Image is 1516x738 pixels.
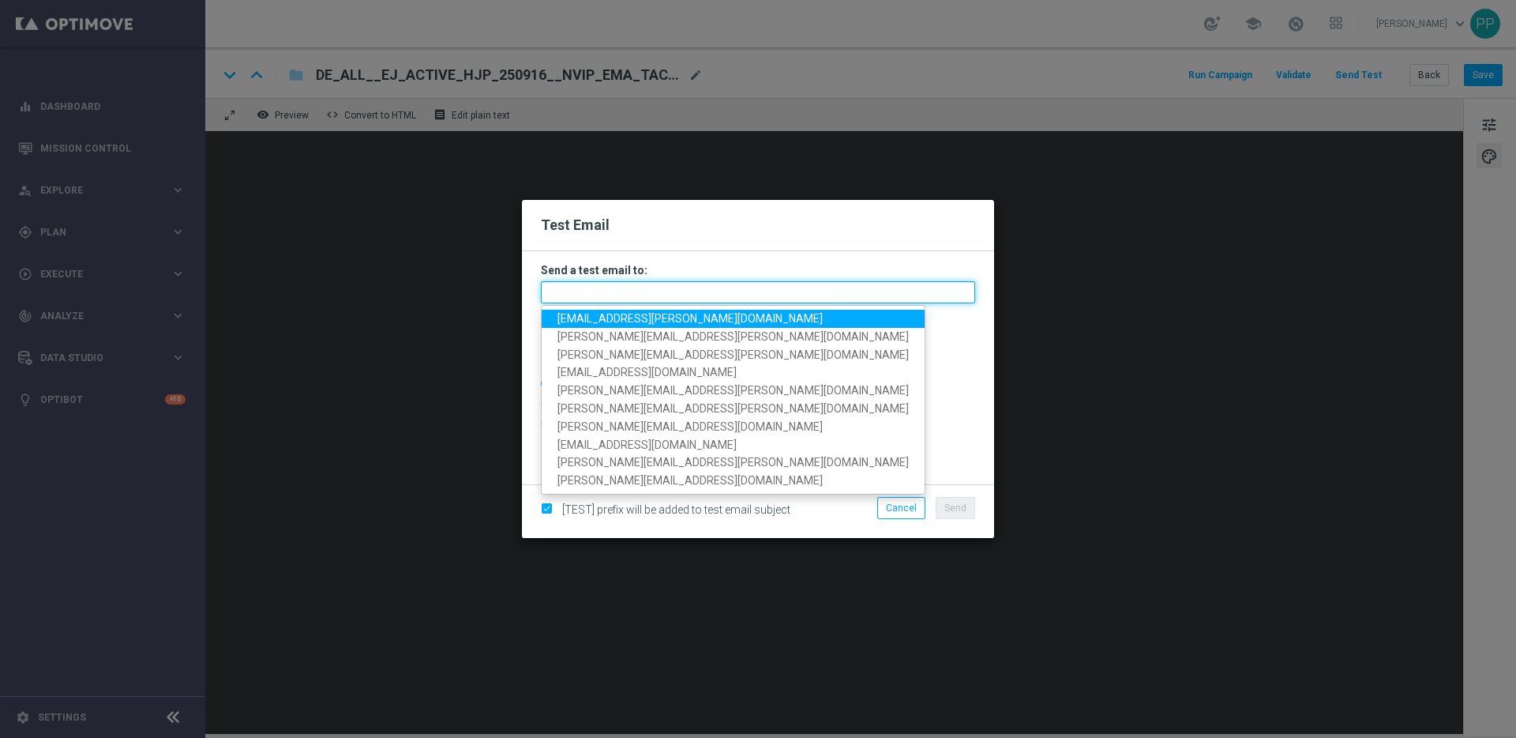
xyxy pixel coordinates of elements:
a: [PERSON_NAME][EMAIL_ADDRESS][PERSON_NAME][DOMAIN_NAME] [542,382,925,400]
a: [EMAIL_ADDRESS][PERSON_NAME][DOMAIN_NAME] [542,310,925,328]
a: [PERSON_NAME][EMAIL_ADDRESS][PERSON_NAME][DOMAIN_NAME] [542,400,925,418]
a: [PERSON_NAME][EMAIL_ADDRESS][PERSON_NAME][DOMAIN_NAME] [542,345,925,363]
span: [PERSON_NAME][EMAIL_ADDRESS][PERSON_NAME][DOMAIN_NAME] [557,330,909,343]
button: Cancel [877,497,925,519]
span: [PERSON_NAME][EMAIL_ADDRESS][PERSON_NAME][DOMAIN_NAME] [557,402,909,415]
span: [EMAIL_ADDRESS][DOMAIN_NAME] [557,366,737,378]
span: [EMAIL_ADDRESS][PERSON_NAME][DOMAIN_NAME] [557,312,823,325]
span: Send [944,503,966,514]
span: [PERSON_NAME][EMAIL_ADDRESS][DOMAIN_NAME] [557,474,823,487]
a: [PERSON_NAME][EMAIL_ADDRESS][PERSON_NAME][DOMAIN_NAME] [542,454,925,472]
a: [EMAIL_ADDRESS][DOMAIN_NAME] [542,363,925,382]
span: [PERSON_NAME][EMAIL_ADDRESS][PERSON_NAME][DOMAIN_NAME] [557,456,909,469]
span: [PERSON_NAME][EMAIL_ADDRESS][PERSON_NAME][DOMAIN_NAME] [557,348,909,360]
a: [PERSON_NAME][EMAIL_ADDRESS][DOMAIN_NAME] [542,418,925,436]
h2: Test Email [541,216,975,235]
button: Send [936,497,975,519]
span: [TEST] prefix will be added to test email subject [562,503,790,516]
span: [EMAIL_ADDRESS][DOMAIN_NAME] [557,438,737,450]
a: [PERSON_NAME][EMAIL_ADDRESS][PERSON_NAME][DOMAIN_NAME] [542,328,925,346]
a: [PERSON_NAME][EMAIL_ADDRESS][DOMAIN_NAME] [542,472,925,490]
span: [PERSON_NAME][EMAIL_ADDRESS][PERSON_NAME][DOMAIN_NAME] [557,384,909,397]
h3: Send a test email to: [541,263,975,277]
span: [PERSON_NAME][EMAIL_ADDRESS][DOMAIN_NAME] [557,420,823,433]
a: [EMAIL_ADDRESS][DOMAIN_NAME] [542,435,925,454]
